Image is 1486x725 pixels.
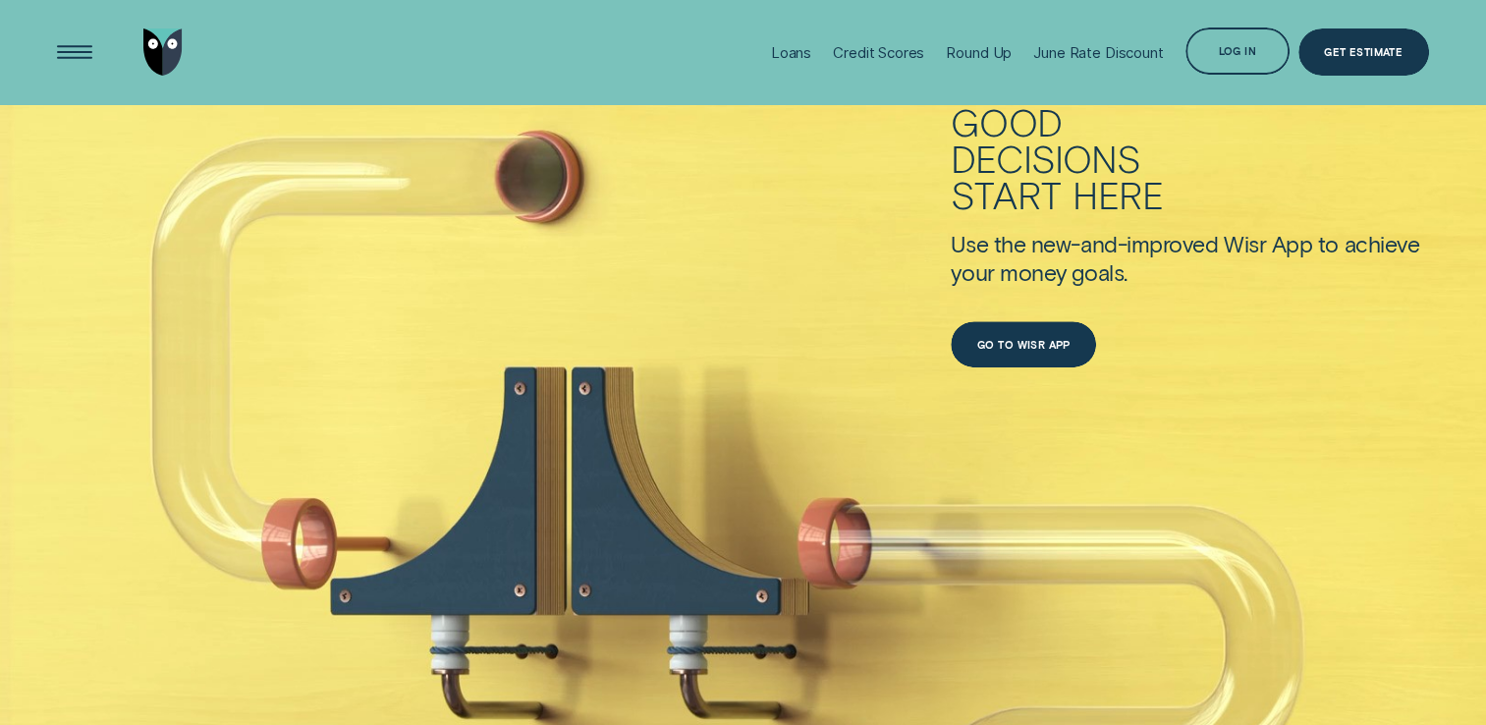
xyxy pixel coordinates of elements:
[833,43,924,62] div: Credit Scores
[951,103,1063,139] div: Good
[951,230,988,258] div: Use
[143,28,183,76] img: Wisr
[951,176,1062,212] div: start
[1272,230,1313,258] div: App
[993,230,1025,258] div: the
[771,43,811,62] div: Loans
[1000,258,1067,287] div: money
[1073,176,1164,212] div: here
[951,258,994,287] div: your
[1033,43,1163,62] div: June Rate Discount
[1224,230,1266,258] div: Wisr
[946,43,1012,62] div: Round Up
[951,139,1140,176] div: decisions
[1185,28,1290,75] button: Log in
[951,321,1096,368] a: Go to Wisr App
[1031,230,1219,258] div: new-and-improved
[1344,230,1419,258] div: achieve
[1318,230,1339,258] div: to
[1072,258,1127,287] div: goals.
[51,28,98,76] button: Open Menu
[1298,28,1429,76] a: Get Estimate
